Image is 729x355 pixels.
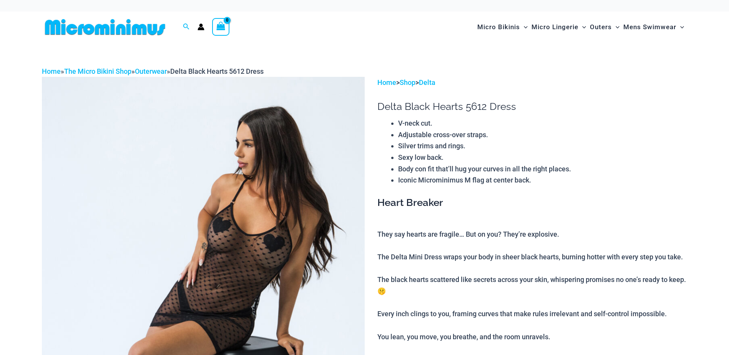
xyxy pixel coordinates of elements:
nav: Site Navigation [474,14,687,40]
li: Silver trims and rings. [398,140,687,152]
a: Micro BikinisMenu ToggleMenu Toggle [475,15,530,39]
p: > > [377,77,687,88]
a: Search icon link [183,22,190,32]
a: Home [377,78,396,86]
li: V-neck cut. [398,118,687,129]
span: Mens Swimwear [623,17,676,37]
a: Mens SwimwearMenu ToggleMenu Toggle [621,15,686,39]
a: Delta [419,78,435,86]
span: Micro Bikinis [477,17,520,37]
li: Adjustable cross-over straps. [398,129,687,141]
span: Micro Lingerie [531,17,578,37]
a: Home [42,67,61,75]
h1: Delta Black Hearts 5612 Dress [377,101,687,113]
img: MM SHOP LOGO FLAT [42,18,168,36]
h3: Heart Breaker [377,196,687,209]
a: OutersMenu ToggleMenu Toggle [588,15,621,39]
li: Iconic Microminimus M flag at center back. [398,174,687,186]
span: Menu Toggle [578,17,586,37]
a: The Micro Bikini Shop [64,67,131,75]
a: Micro LingerieMenu ToggleMenu Toggle [530,15,588,39]
a: Shop [400,78,415,86]
li: Body con fit that’ll hug your curves in all the right places. [398,163,687,175]
a: Outerwear [135,67,167,75]
span: Menu Toggle [676,17,684,37]
a: View Shopping Cart, empty [212,18,230,36]
span: » » » [42,67,264,75]
span: Menu Toggle [612,17,619,37]
span: Menu Toggle [520,17,528,37]
a: Account icon link [198,23,204,30]
span: Delta Black Hearts 5612 Dress [170,67,264,75]
span: Outers [590,17,612,37]
li: Sexy low back. [398,152,687,163]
